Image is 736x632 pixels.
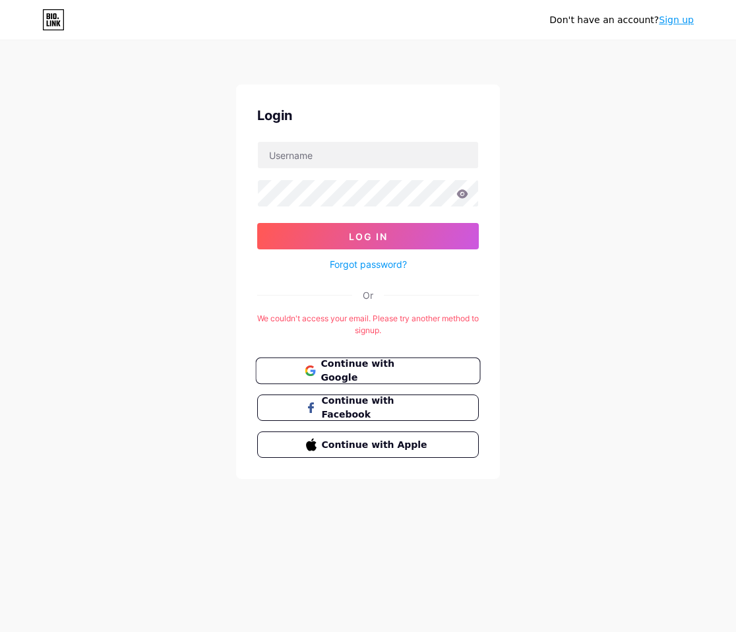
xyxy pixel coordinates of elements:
a: Sign up [659,15,694,25]
button: Continue with Apple [257,431,479,458]
a: Continue with Google [257,358,479,384]
span: Continue with Apple [322,438,431,452]
span: Continue with Google [321,357,431,385]
span: Log In [349,231,388,242]
span: Continue with Facebook [322,394,431,422]
button: Continue with Facebook [257,395,479,421]
a: Forgot password? [330,257,407,271]
div: Don't have an account? [549,13,694,27]
div: Login [257,106,479,125]
button: Continue with Google [255,358,480,385]
div: We couldn't access your email. Please try another method to signup. [257,313,479,336]
div: Or [363,288,373,302]
input: Username [258,142,478,168]
button: Log In [257,223,479,249]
